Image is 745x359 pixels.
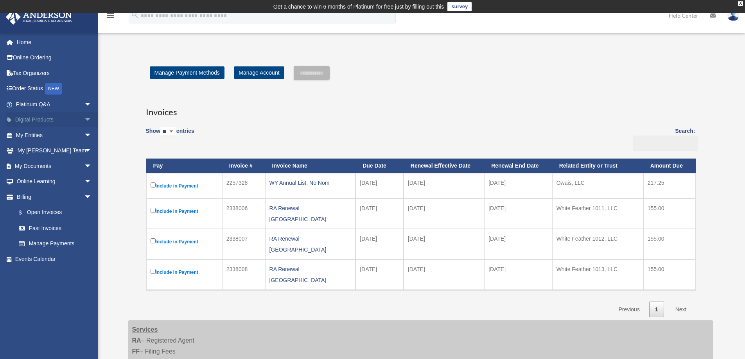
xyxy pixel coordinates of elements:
th: Pay: activate to sort column descending [146,159,222,173]
td: Owais, LLC [552,173,643,198]
span: arrow_drop_down [84,143,100,159]
a: Billingarrow_drop_down [5,189,100,205]
a: Manage Payments [11,236,100,252]
label: Search: [630,126,695,150]
label: Include in Payment [151,181,218,191]
a: My Entitiesarrow_drop_down [5,127,104,143]
td: [DATE] [355,259,404,290]
a: Past Invoices [11,220,100,236]
a: Manage Account [234,66,284,79]
a: Previous [612,302,645,318]
td: [DATE] [484,173,552,198]
label: Show entries [146,126,194,144]
th: Due Date: activate to sort column ascending [355,159,404,173]
td: White Feather 1011, LLC [552,198,643,229]
div: Get a chance to win 6 months of Platinum for free just by filling out this [273,2,444,11]
th: Amount Due: activate to sort column ascending [643,159,696,173]
td: White Feather 1013, LLC [552,259,643,290]
td: [DATE] [484,229,552,259]
i: search [131,11,139,19]
th: Renewal End Date: activate to sort column ascending [484,159,552,173]
select: Showentries [160,127,176,136]
strong: Services [132,326,158,333]
a: Home [5,34,104,50]
td: [DATE] [484,259,552,290]
img: User Pic [727,10,739,21]
a: menu [106,14,115,20]
td: [DATE] [355,198,404,229]
td: White Feather 1012, LLC [552,229,643,259]
td: 217.25 [643,173,696,198]
input: Search: [633,136,698,150]
td: [DATE] [484,198,552,229]
span: $ [23,208,27,218]
a: $Open Invoices [11,205,96,221]
th: Related Entity or Trust: activate to sort column ascending [552,159,643,173]
input: Include in Payment [151,182,156,188]
td: [DATE] [355,173,404,198]
div: RA Renewal [GEOGRAPHIC_DATA] [269,264,352,286]
td: [DATE] [404,229,484,259]
a: Digital Productsarrow_drop_down [5,112,104,128]
td: 155.00 [643,198,696,229]
td: 2338007 [222,229,265,259]
div: RA Renewal [GEOGRAPHIC_DATA] [269,233,352,255]
a: Tax Organizers [5,65,104,81]
span: arrow_drop_down [84,158,100,174]
th: Invoice Name: activate to sort column ascending [265,159,356,173]
div: RA Renewal [GEOGRAPHIC_DATA] [269,203,352,225]
a: Online Learningarrow_drop_down [5,174,104,189]
img: Anderson Advisors Platinum Portal [4,9,74,25]
label: Include in Payment [151,267,218,277]
a: 1 [649,302,664,318]
a: Online Ordering [5,50,104,66]
a: My [PERSON_NAME] Teamarrow_drop_down [5,143,104,159]
a: Order StatusNEW [5,81,104,97]
span: arrow_drop_down [84,189,100,205]
a: Platinum Q&Aarrow_drop_down [5,96,104,112]
h3: Invoices [146,99,695,118]
span: arrow_drop_down [84,112,100,128]
td: [DATE] [404,259,484,290]
th: Renewal Effective Date: activate to sort column ascending [404,159,484,173]
div: close [738,1,743,6]
a: survey [447,2,472,11]
label: Include in Payment [151,237,218,246]
input: Include in Payment [151,238,156,243]
input: Include in Payment [151,208,156,213]
strong: FF [132,348,140,355]
td: [DATE] [404,173,484,198]
span: arrow_drop_down [84,127,100,143]
a: My Documentsarrow_drop_down [5,158,104,174]
td: [DATE] [404,198,484,229]
input: Include in Payment [151,269,156,274]
span: arrow_drop_down [84,96,100,113]
td: 2338008 [222,259,265,290]
strong: RA [132,337,141,344]
span: arrow_drop_down [84,174,100,190]
a: Events Calendar [5,251,104,267]
div: NEW [45,83,62,95]
a: Next [670,302,693,318]
td: 155.00 [643,229,696,259]
td: [DATE] [355,229,404,259]
td: 155.00 [643,259,696,290]
th: Invoice #: activate to sort column ascending [222,159,265,173]
a: Manage Payment Methods [150,66,224,79]
i: menu [106,11,115,20]
label: Include in Payment [151,206,218,216]
td: 2257328 [222,173,265,198]
td: 2338006 [222,198,265,229]
div: WY Annual List, No Nom [269,177,352,188]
